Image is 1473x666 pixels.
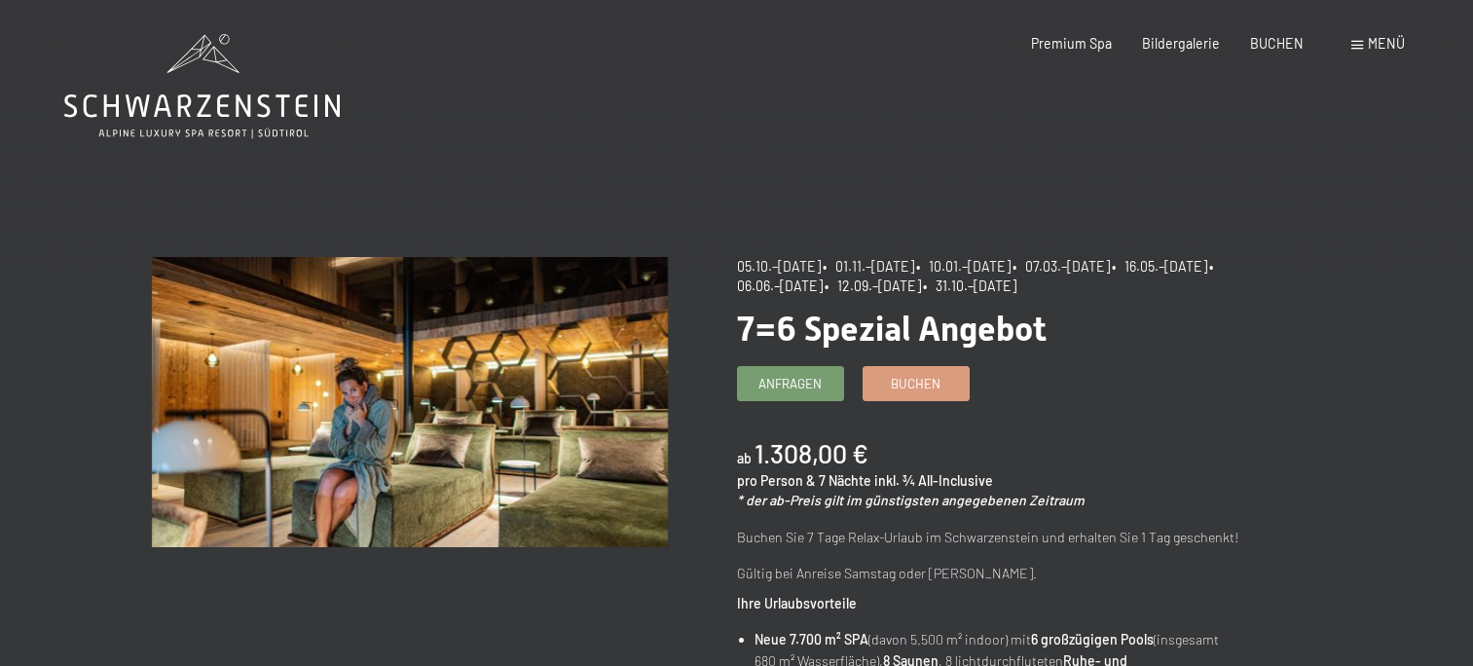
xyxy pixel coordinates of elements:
span: Menü [1368,35,1405,52]
span: • 16.05.–[DATE] [1112,258,1207,275]
span: • 07.03.–[DATE] [1013,258,1110,275]
span: 7=6 Spezial Angebot [737,309,1047,349]
strong: Neue 7.700 m² SPA [755,631,868,647]
span: • 12.09.–[DATE] [825,277,921,294]
span: pro Person & [737,472,816,489]
span: • 10.01.–[DATE] [916,258,1011,275]
span: Anfragen [758,375,822,392]
span: 7 Nächte [819,472,871,489]
span: inkl. ¾ All-Inclusive [874,472,993,489]
strong: Ihre Urlaubsvorteile [737,595,857,611]
strong: 6 großzügigen Pools [1031,631,1154,647]
a: Premium Spa [1031,35,1112,52]
span: • 01.11.–[DATE] [823,258,914,275]
span: ab [737,450,752,466]
p: Buchen Sie 7 Tage Relax-Urlaub im Schwarzenstein und erhalten Sie 1 Tag geschenkt! [737,527,1253,549]
a: Anfragen [738,367,843,399]
span: Buchen [891,375,940,392]
span: • 31.10.–[DATE] [923,277,1016,294]
span: • 06.06.–[DATE] [737,258,1219,294]
img: 7=6 Spezial Angebot [152,257,668,547]
em: * der ab-Preis gilt im günstigsten angegebenen Zeitraum [737,492,1085,508]
p: Gültig bei Anreise Samstag oder [PERSON_NAME]. [737,563,1253,585]
b: 1.308,00 € [755,437,868,468]
a: Buchen [864,367,969,399]
a: BUCHEN [1250,35,1304,52]
span: 05.10.–[DATE] [737,258,821,275]
a: Bildergalerie [1142,35,1220,52]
